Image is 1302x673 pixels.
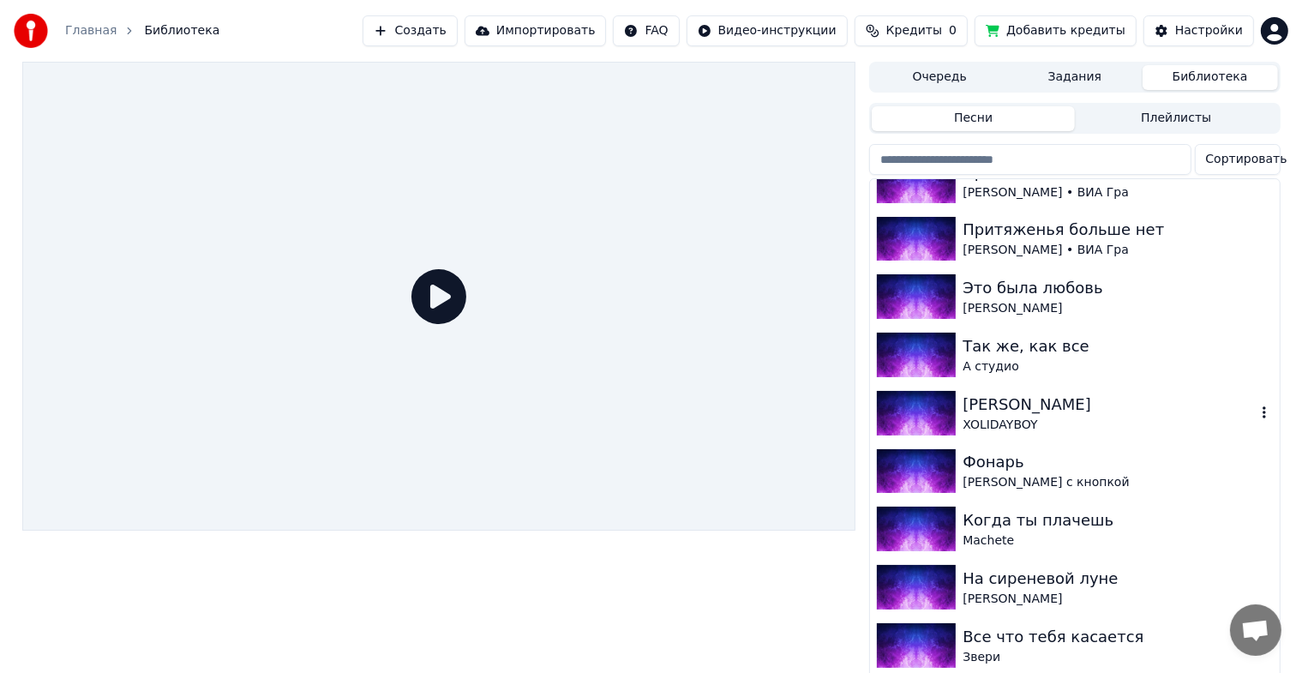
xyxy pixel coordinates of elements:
button: FAQ [613,15,679,46]
div: [PERSON_NAME] [963,393,1255,417]
div: Все что тебя касается [963,625,1272,649]
span: Библиотека [144,22,219,39]
nav: breadcrumb [65,22,219,39]
button: Видео-инструкции [687,15,848,46]
a: Открытый чат [1230,604,1281,656]
div: Machete [963,532,1272,550]
button: Библиотека [1143,65,1278,90]
span: Кредиты [886,22,942,39]
div: Фонарь [963,450,1272,474]
div: Когда ты плачешь [963,508,1272,532]
button: Плейлисты [1075,106,1278,131]
button: Создать [363,15,457,46]
div: XOLIDAYBOY [963,417,1255,434]
div: На сиреневой луне [963,567,1272,591]
div: Звери [963,649,1272,666]
span: Сортировать [1206,151,1287,168]
a: Главная [65,22,117,39]
div: Так же, как все [963,334,1272,358]
button: Очередь [872,65,1007,90]
div: [PERSON_NAME] • ВИА Гра [963,184,1272,201]
span: 0 [949,22,957,39]
div: Притяженья больше нет [963,218,1272,242]
div: [PERSON_NAME] [963,591,1272,608]
button: Кредиты0 [855,15,968,46]
div: Настройки [1175,22,1243,39]
div: А студио [963,358,1272,376]
button: Импортировать [465,15,607,46]
div: [PERSON_NAME] с кнопкой [963,474,1272,491]
button: Настройки [1143,15,1254,46]
div: Это была любовь [963,276,1272,300]
img: youka [14,14,48,48]
button: Песни [872,106,1075,131]
button: Задания [1007,65,1143,90]
div: [PERSON_NAME] [963,300,1272,317]
div: [PERSON_NAME] • ВИА Гра [963,242,1272,259]
button: Добавить кредиты [975,15,1137,46]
